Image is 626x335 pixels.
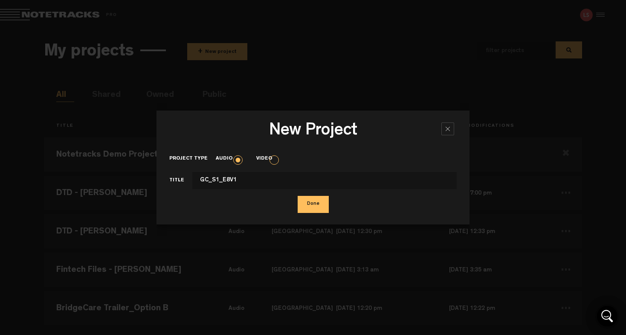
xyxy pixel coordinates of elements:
h3: New Project [169,122,457,143]
label: Title [169,177,192,187]
label: Project type [169,155,216,163]
div: Open Intercom Messenger [597,306,617,326]
label: Audio [216,155,241,163]
button: Done [298,196,329,213]
input: This field cannot contain only space(s) [192,172,457,189]
label: Video [256,155,281,163]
